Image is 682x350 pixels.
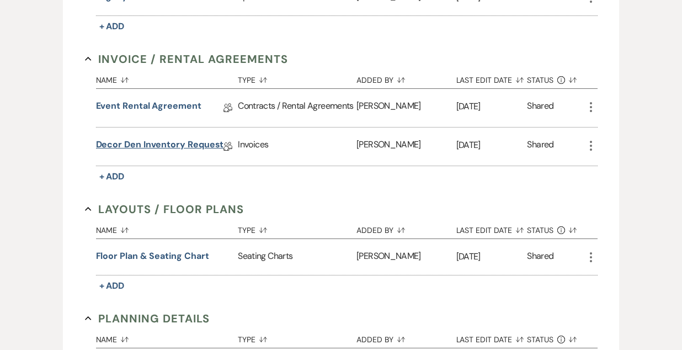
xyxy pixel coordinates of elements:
[96,138,224,155] a: Decor Den Inventory Request
[99,280,125,291] span: + Add
[96,278,128,294] button: + Add
[96,169,128,184] button: + Add
[238,67,356,88] button: Type
[456,250,528,264] p: [DATE]
[356,218,456,238] button: Added By
[99,20,125,32] span: + Add
[96,250,209,263] button: Floor Plan & Seating Chart
[456,218,528,238] button: Last Edit Date
[527,67,584,88] button: Status
[96,218,238,238] button: Name
[527,226,553,234] span: Status
[238,89,356,127] div: Contracts / Rental Agreements
[527,138,553,155] div: Shared
[356,89,456,127] div: [PERSON_NAME]
[99,171,125,182] span: + Add
[238,239,356,275] div: Seating Charts
[527,76,553,84] span: Status
[456,99,528,114] p: [DATE]
[527,250,553,264] div: Shared
[356,239,456,275] div: [PERSON_NAME]
[356,327,456,348] button: Added By
[85,51,289,67] button: Invoice / Rental Agreements
[96,19,128,34] button: + Add
[238,327,356,348] button: Type
[356,128,456,166] div: [PERSON_NAME]
[356,67,456,88] button: Added By
[96,327,238,348] button: Name
[96,67,238,88] button: Name
[527,327,584,348] button: Status
[456,138,528,152] p: [DATE]
[456,67,528,88] button: Last Edit Date
[527,336,553,343] span: Status
[527,218,584,238] button: Status
[96,99,201,116] a: Event Rental Agreement
[527,99,553,116] div: Shared
[456,327,528,348] button: Last Edit Date
[85,201,244,218] button: Layouts / Floor Plans
[238,218,356,238] button: Type
[85,310,210,327] button: Planning Details
[238,128,356,166] div: Invoices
